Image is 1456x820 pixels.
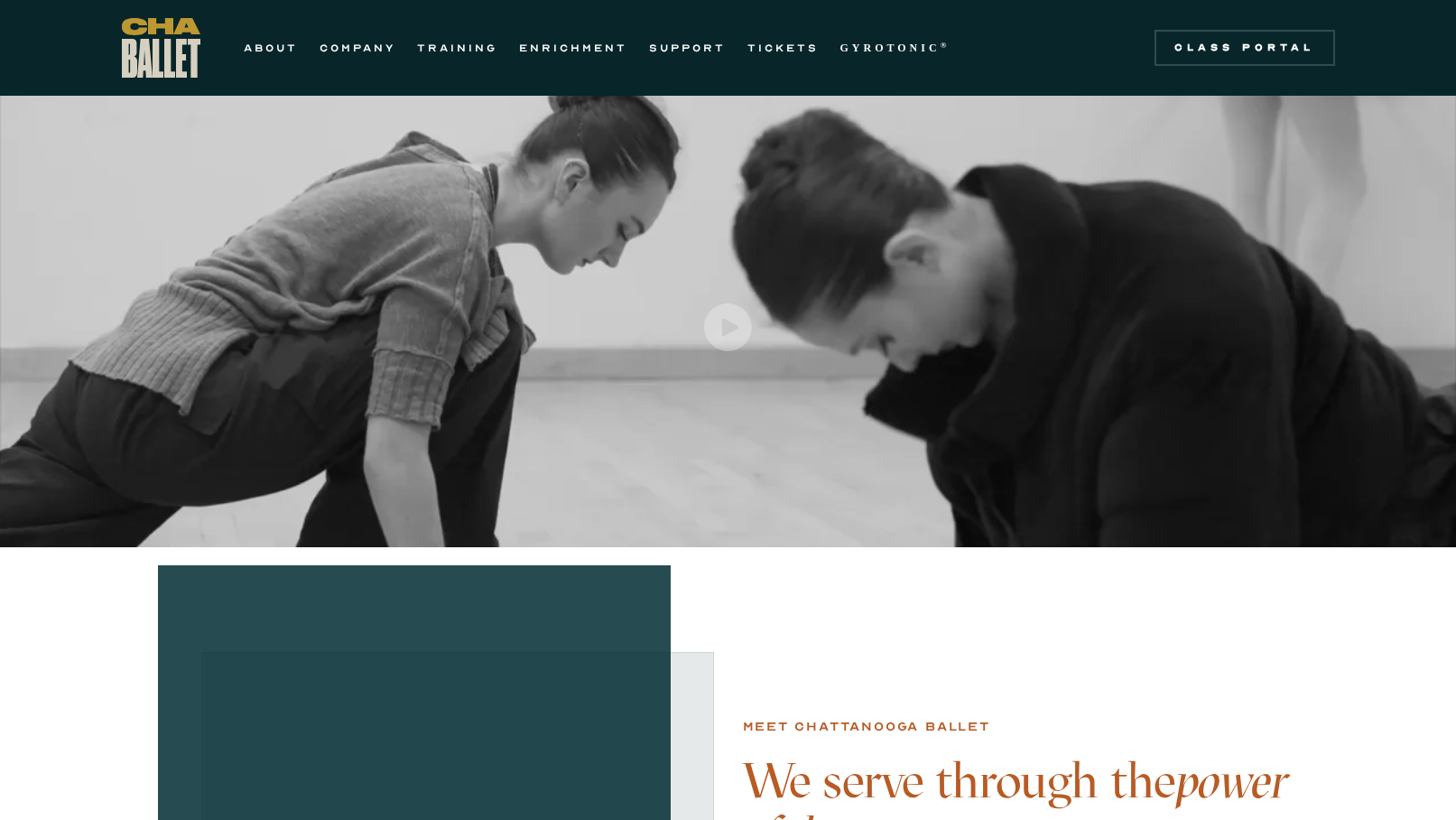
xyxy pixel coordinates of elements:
a: home [122,18,200,78]
a: ABOUT [244,37,298,59]
strong: GYROTONIC [840,42,941,54]
a: COMPANY [320,37,395,59]
a: ENRICHMENT [519,37,627,59]
sup: ® [941,41,951,50]
div: Class Portal [1165,41,1324,55]
a: GYROTONIC® [840,37,951,59]
a: TRAINING [417,37,497,59]
a: Class Portal [1155,30,1335,66]
div: Meet chattanooga ballet [743,716,990,738]
a: SUPPORT [649,37,726,59]
a: TICKETS [747,37,819,59]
